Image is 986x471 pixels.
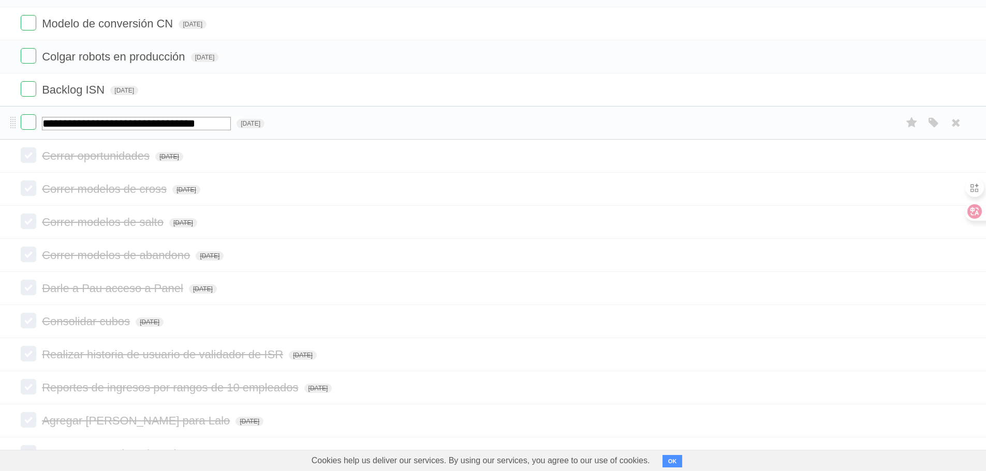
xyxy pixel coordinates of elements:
label: Done [21,445,36,461]
span: [DATE] [169,218,197,227]
label: Done [21,346,36,361]
button: OK [663,455,683,467]
label: Done [21,379,36,394]
label: Done [21,15,36,31]
span: [DATE] [136,317,164,327]
span: [DATE] [189,284,217,294]
span: [DATE] [289,351,317,360]
span: Correr modelos de cross [42,183,169,195]
span: [DATE] [155,152,183,161]
span: Correr modelos de salto [42,216,166,229]
span: Correr modelos de abandono [42,249,193,262]
span: Consolidar cubos [42,315,133,328]
label: Done [21,412,36,428]
span: Realizar historia de usuario de validador de ISR [42,348,286,361]
label: Done [21,81,36,97]
span: Cerrar oportunidades [42,149,152,162]
span: Reportes de ingresos por rangos de 10 empleados [42,381,301,394]
span: [DATE] [191,53,219,62]
span: [DATE] [110,86,138,95]
span: [DATE] [237,119,264,128]
span: [DATE] [172,185,200,194]
label: Done [21,180,36,196]
label: Star task [902,114,922,131]
span: Modelo de conversión CN [42,17,175,30]
span: Backlog ISN [42,83,107,96]
span: Cookies help us deliver our services. By using our services, you agree to our use of cookies. [301,450,660,471]
span: Agregar [PERSON_NAME] para Lalo [42,414,232,427]
label: Done [21,114,36,130]
span: [DATE] [196,251,224,261]
span: Colgar robots en producción [42,50,187,63]
span: [DATE] [179,20,207,29]
span: Darle a Pau acceso a Panel [42,282,186,295]
label: Done [21,280,36,295]
label: Done [21,313,36,328]
label: Done [21,214,36,229]
label: Done [21,147,36,163]
label: Done [21,48,36,64]
label: Done [21,247,36,262]
span: Contestar cuestionario Rulo [42,447,185,460]
span: [DATE] [236,417,263,426]
span: [DATE] [304,384,332,393]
